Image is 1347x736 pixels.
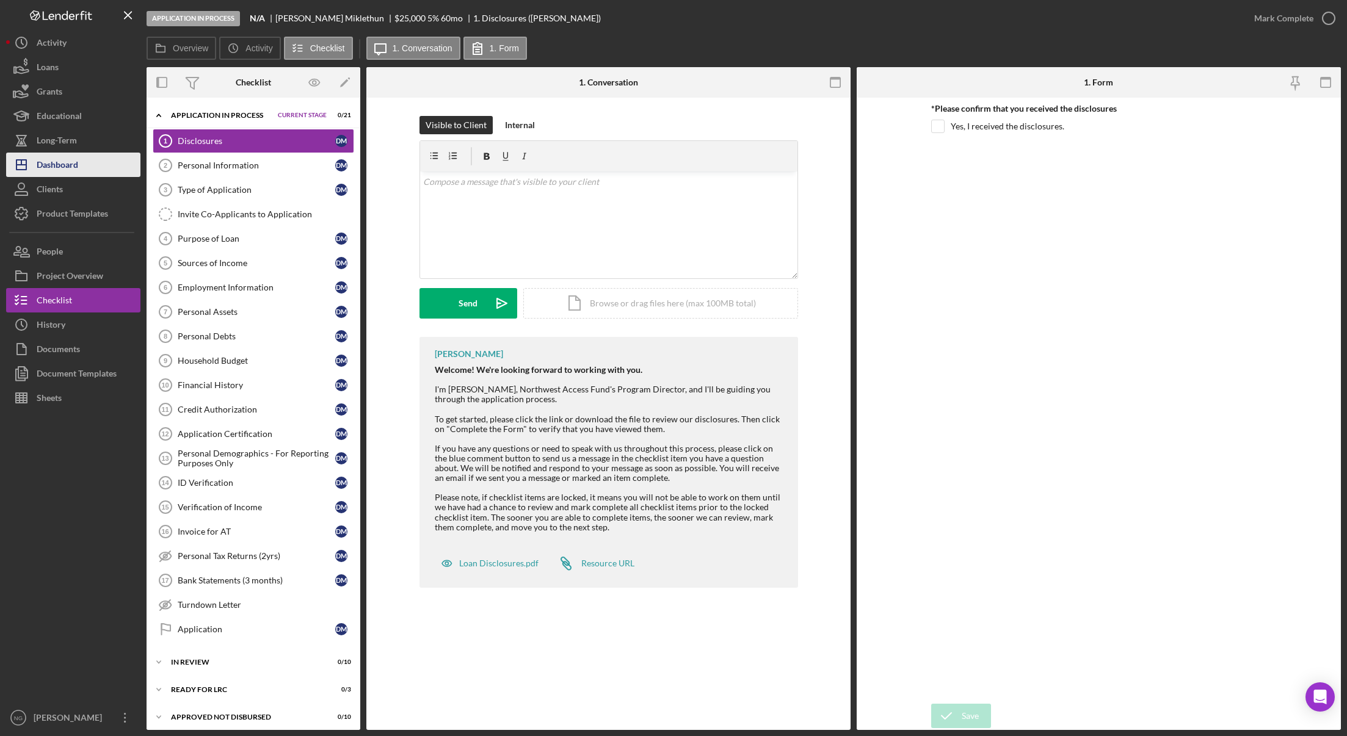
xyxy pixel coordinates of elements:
tspan: 1 [164,137,167,145]
a: 5Sources of IncomeDM [153,251,354,275]
div: D M [335,501,347,513]
div: D M [335,281,347,294]
div: D M [335,477,347,489]
a: Document Templates [6,361,140,386]
div: D M [335,355,347,367]
div: D M [335,184,347,196]
tspan: 16 [161,528,169,535]
div: Checklist [37,288,72,316]
span: $25,000 [394,13,426,23]
div: Turndown Letter [178,600,354,610]
div: Application Certification [178,429,335,439]
button: Checklist [284,37,353,60]
div: People [37,239,63,267]
tspan: 4 [164,235,168,242]
div: Open Intercom Messenger [1305,682,1335,712]
div: D M [335,452,347,464]
button: Mark Complete [1242,6,1341,31]
a: 12Application CertificationDM [153,422,354,446]
div: Documents [37,337,80,364]
div: History [37,312,65,340]
div: D M [335,257,347,269]
tspan: 2 [164,162,167,169]
div: 0 / 21 [329,112,351,119]
tspan: 17 [161,577,169,584]
label: Yes, I received the disclosures. [951,120,1064,132]
div: Personal Information [178,161,335,170]
div: Clients [37,177,63,204]
div: Employment Information [178,283,335,292]
button: Grants [6,79,140,104]
div: [PERSON_NAME] [435,349,503,359]
div: Disclosures [178,136,335,146]
tspan: 14 [161,479,169,486]
div: D M [335,306,347,318]
div: Dashboard [37,153,78,180]
div: [PERSON_NAME] Miklethun [275,13,394,23]
tspan: 8 [164,333,167,340]
div: Credit Authorization [178,405,335,414]
div: Document Templates [37,361,117,389]
button: People [6,239,140,264]
strong: Welcome! We're looking forward to working with you. [435,364,642,375]
label: Activity [245,43,272,53]
button: 1. Form [463,37,527,60]
button: Educational [6,104,140,128]
tspan: 6 [164,284,167,291]
div: Personal Demographics - For Reporting Purposes Only [178,449,335,468]
div: D M [335,159,347,171]
label: 1. Conversation [393,43,452,53]
tspan: 11 [161,406,169,413]
tspan: 10 [161,381,169,389]
span: Current Stage [278,112,327,119]
div: D M [335,550,347,562]
a: Dashboard [6,153,140,177]
button: Loans [6,55,140,79]
a: Invite Co-Applicants to Application [153,202,354,226]
b: N/A [250,13,265,23]
a: 10Financial HistoryDM [153,373,354,397]
div: Invite Co-Applicants to Application [178,209,354,219]
div: Sheets [37,386,62,413]
button: Save [931,704,991,728]
a: History [6,312,140,337]
a: 17Bank Statements (3 months)DM [153,568,354,593]
a: Resource URL [551,551,634,575]
div: Checklist [236,78,271,87]
div: 1. Conversation [579,78,638,87]
div: Personal Tax Returns (2yrs) [178,551,335,561]
div: Loans [37,55,59,82]
text: NG [14,715,23,721]
div: Application In Process [171,112,272,119]
a: 3Type of ApplicationDM [153,178,354,202]
div: To get started, please click the link or download the file to review our disclosures. Then click ... [435,404,786,532]
div: D M [335,525,347,538]
button: Overview [147,37,216,60]
a: Turndown Letter [153,593,354,617]
button: Product Templates [6,201,140,226]
tspan: 12 [161,430,169,438]
div: D M [335,330,347,342]
div: Purpose of Loan [178,234,335,244]
a: 9Household BudgetDM [153,348,354,373]
button: Internal [499,116,541,134]
button: Checklist [6,288,140,312]
button: Send [419,288,517,319]
div: D M [335,428,347,440]
div: Mark Complete [1254,6,1313,31]
div: Internal [505,116,535,134]
a: Documents [6,337,140,361]
a: Clients [6,177,140,201]
div: Personal Assets [178,307,335,317]
div: I'm [PERSON_NAME], Northwest Access Fund's Program Director, and I'll be guiding you through the ... [435,384,786,404]
div: Activity [37,31,67,58]
tspan: 9 [164,357,167,364]
div: 5 % [427,13,439,23]
button: Activity [6,31,140,55]
div: In Review [171,658,321,666]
